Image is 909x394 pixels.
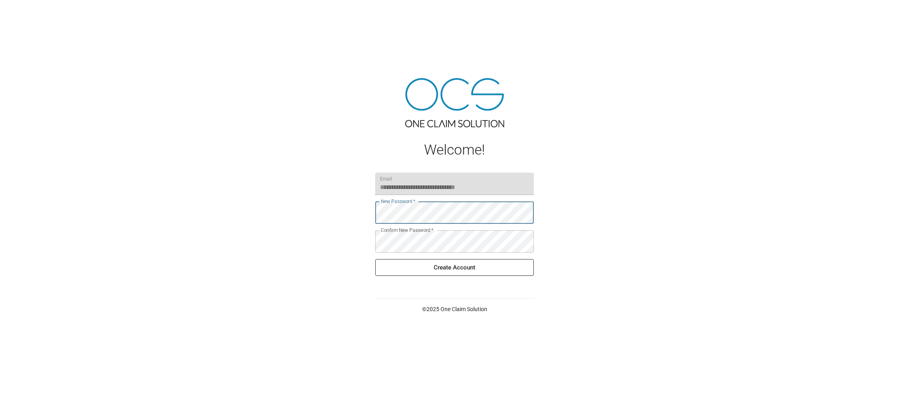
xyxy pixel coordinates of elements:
[381,198,415,205] label: New Password
[375,142,534,158] h1: Welcome!
[405,78,504,127] img: ocs-logo-tra.png
[10,5,42,21] img: ocs-logo-white-transparent.png
[381,227,433,233] label: Confirm New Password
[375,259,534,276] button: Create Account
[375,305,534,313] p: © 2025 One Claim Solution
[380,175,392,182] label: Email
